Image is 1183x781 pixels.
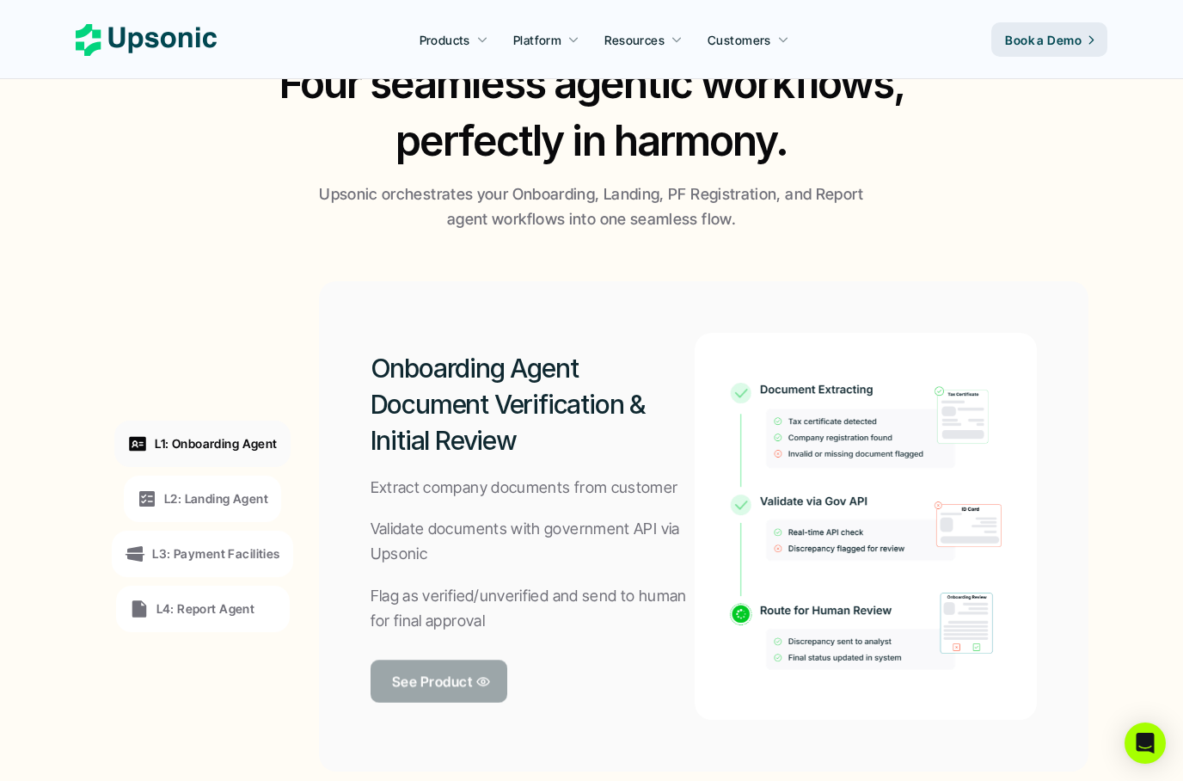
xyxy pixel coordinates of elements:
[371,476,678,501] p: Extract company documents from customer
[708,31,771,49] p: Customers
[420,31,470,49] p: Products
[152,544,279,563] p: L3: Payment Facilities
[155,434,277,452] p: L1: Onboarding Agent
[1125,723,1166,764] div: Open Intercom Messenger
[371,584,696,634] p: Flag as verified/unverified and send to human for final approval
[371,350,696,458] h2: Onboarding Agent Document Verification & Initial Review
[991,22,1107,57] a: Book a Demo
[156,600,255,618] p: L4: Report Agent
[261,54,922,169] h2: Four seamless agentic workflows, perfectly in harmony.
[312,182,871,232] p: Upsonic orchestrates your Onboarding, Landing, PF Registration, and Report agent workflows into o...
[409,24,499,55] a: Products
[1005,31,1082,49] p: Book a Demo
[513,31,561,49] p: Platform
[371,660,507,703] a: See Product
[164,489,268,507] p: L2: Landing Agent
[392,668,472,693] p: See Product
[604,31,665,49] p: Resources
[371,517,696,567] p: Validate documents with government API via Upsonic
